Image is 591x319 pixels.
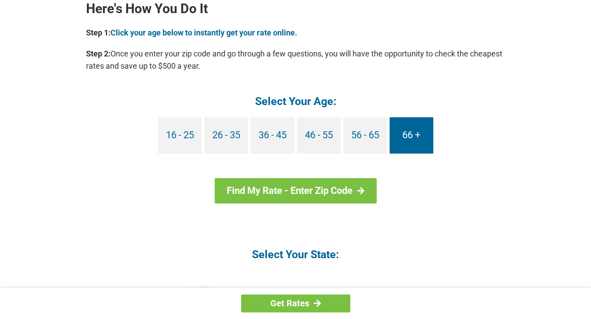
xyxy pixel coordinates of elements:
a: 26 - 35 [204,117,248,154]
b: Step 1: [86,28,111,37]
a: 46 - 55 [297,117,341,154]
a: 36 - 45 [251,117,294,154]
a: Click your age below to instantly get your rate online. [111,28,297,37]
p: Once you enter your zip code and go through a few questions, you will have the opportunity to che... [86,48,505,72]
h2: Here's How You Do It [86,2,505,16]
a: Get Rates [241,294,350,312]
a: 66 + [390,117,433,154]
h4: Select Your State: [86,247,505,262]
b: Step 2: [86,49,111,58]
a: 56 - 65 [343,117,387,154]
a: Find My Rate - Enter Zip Code [214,178,377,203]
h4: Select Your Age: [86,94,505,109]
a: 16 - 25 [158,117,202,154]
